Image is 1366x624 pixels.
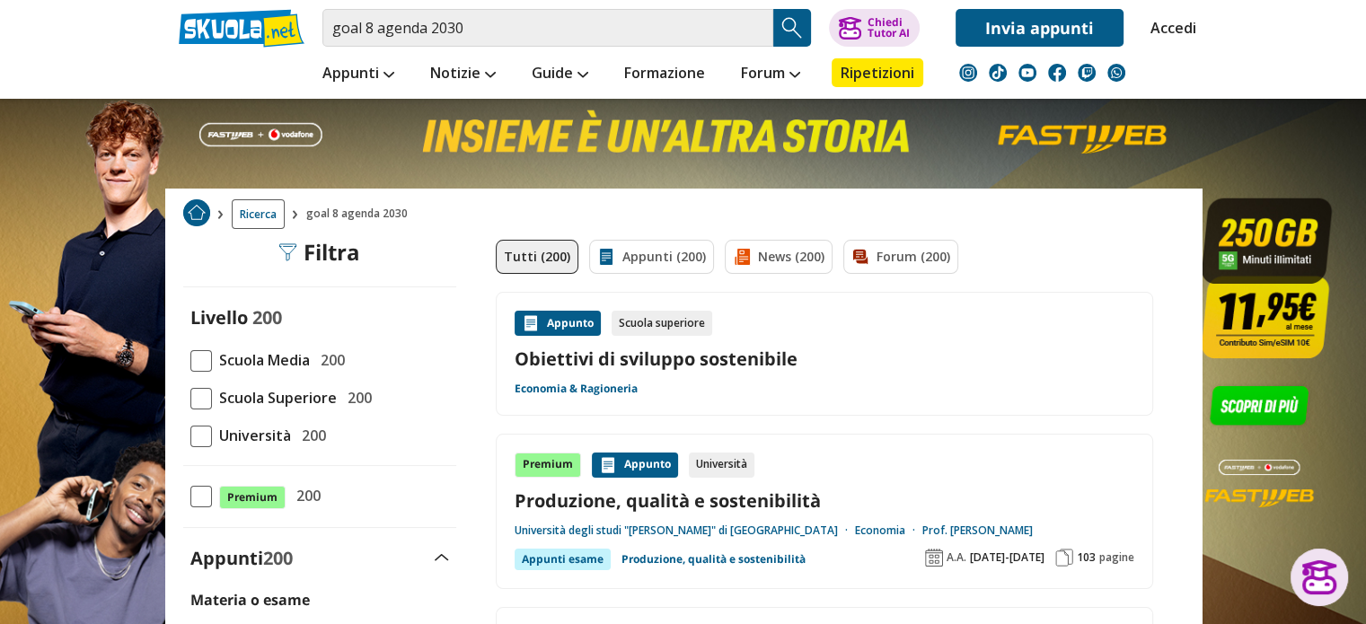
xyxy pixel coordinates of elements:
[736,58,805,91] a: Forum
[725,240,833,274] a: News (200)
[922,523,1033,538] a: Prof. [PERSON_NAME]
[527,58,593,91] a: Guide
[183,199,210,226] img: Home
[295,424,326,447] span: 200
[589,240,714,274] a: Appunti (200)
[925,549,943,567] img: Anno accademico
[1018,64,1036,82] img: youtube
[306,199,415,229] span: goal 8 agenda 2030
[219,486,286,509] span: Premium
[435,554,449,561] img: Apri e chiudi sezione
[620,58,709,91] a: Formazione
[318,58,399,91] a: Appunti
[621,549,806,570] a: Produzione, qualità e sostenibilità
[190,305,248,330] label: Livello
[1107,64,1125,82] img: WhatsApp
[515,453,581,478] div: Premium
[289,484,321,507] span: 200
[612,311,712,336] div: Scuola superiore
[212,424,291,447] span: Università
[1150,9,1188,47] a: Accedi
[278,240,360,265] div: Filtra
[855,523,922,538] a: Economia
[232,199,285,229] a: Ricerca
[278,243,296,261] img: Filtra filtri mobile
[959,64,977,82] img: instagram
[515,347,1134,371] a: Obiettivi di sviluppo sostenibile
[956,9,1124,47] a: Invia appunti
[989,64,1007,82] img: tiktok
[426,58,500,91] a: Notizie
[1078,64,1096,82] img: twitch
[313,348,345,372] span: 200
[970,550,1044,565] span: [DATE]-[DATE]
[832,58,923,87] a: Ripetizioni
[592,453,678,478] div: Appunto
[689,453,754,478] div: Università
[322,9,773,47] input: Cerca appunti, riassunti o versioni
[779,14,806,41] img: Cerca appunti, riassunti o versioni
[515,549,611,570] div: Appunti esame
[515,488,1134,513] a: Produzione, qualità e sostenibilità
[263,546,293,570] span: 200
[1099,550,1134,565] span: pagine
[599,456,617,474] img: Appunti contenuto
[1055,549,1073,567] img: Pagine
[829,9,920,47] button: ChiediTutor AI
[867,17,909,39] div: Chiedi Tutor AI
[1077,550,1096,565] span: 103
[212,386,337,409] span: Scuola Superiore
[733,248,751,266] img: News filtro contenuto
[851,248,869,266] img: Forum filtro contenuto
[212,348,310,372] span: Scuola Media
[947,550,966,565] span: A.A.
[190,546,293,570] label: Appunti
[522,314,540,332] img: Appunti contenuto
[773,9,811,47] button: Search Button
[515,523,855,538] a: Università degli studi "[PERSON_NAME]" di [GEOGRAPHIC_DATA]
[183,199,210,229] a: Home
[843,240,958,274] a: Forum (200)
[252,305,282,330] span: 200
[496,240,578,274] a: Tutti (200)
[515,311,601,336] div: Appunto
[1048,64,1066,82] img: facebook
[515,382,638,396] a: Economia & Ragioneria
[190,590,310,610] label: Materia o esame
[340,386,372,409] span: 200
[597,248,615,266] img: Appunti filtro contenuto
